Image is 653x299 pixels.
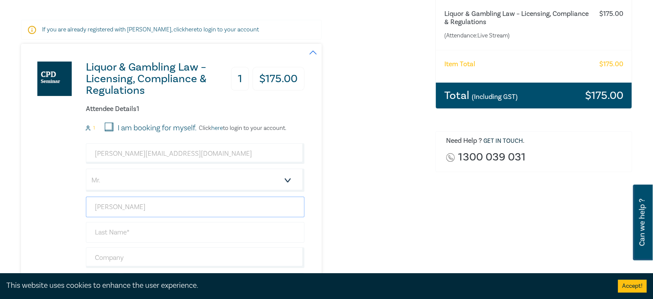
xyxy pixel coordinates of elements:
input: Company [86,247,304,268]
div: This website uses cookies to enhance the user experience. [6,280,605,291]
button: Accept cookies [618,280,647,293]
img: Liquor & Gambling Law – Licensing, Compliance & Regulations [37,62,72,96]
input: Last Name* [86,222,304,243]
h3: $ 175.00 [585,90,623,101]
h3: Liquor & Gambling Law – Licensing, Compliance & Regulations [86,62,227,96]
p: Click to login to your account. [197,125,286,132]
input: Attendee Email* [86,143,304,164]
p: If you are already registered with [PERSON_NAME], click to login to your account [42,25,301,34]
a: here [185,26,197,34]
small: (Including GST) [472,92,518,101]
a: here [211,124,223,132]
a: Get in touch [483,137,523,145]
label: I am booking for myself. [118,123,197,134]
h6: Liquor & Gambling Law – Licensing, Compliance & Regulations [444,10,589,26]
h6: $ 175.00 [599,60,623,68]
h3: 1 [231,67,249,91]
a: 1300 039 031 [458,151,525,163]
h6: Item Total [444,60,475,68]
h6: $ 175.00 [599,10,623,18]
h3: Total [444,90,518,101]
input: First Name* [86,197,304,217]
small: 1 [93,125,95,131]
h6: Need Help ? . [446,137,626,145]
h6: Attendee Details 1 [86,105,304,113]
h3: $ 175.00 [252,67,304,91]
span: Can we help ? [638,190,646,255]
small: (Attendance: Live Stream ) [444,31,589,40]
